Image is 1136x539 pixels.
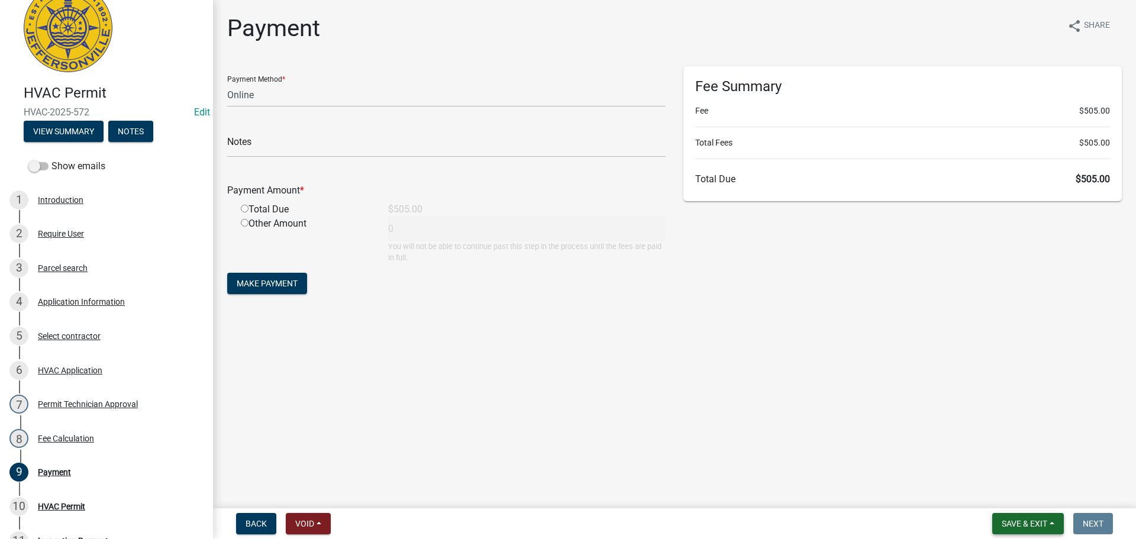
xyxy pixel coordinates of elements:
[227,14,320,43] h1: Payment
[38,298,125,306] div: Application Information
[24,85,204,102] h4: HVAC Permit
[695,173,1110,185] h6: Total Due
[108,121,153,142] button: Notes
[695,78,1110,95] h6: Fee Summary
[1079,137,1110,149] span: $505.00
[38,502,85,511] div: HVAC Permit
[28,159,105,173] label: Show emails
[9,191,28,209] div: 1
[38,230,84,238] div: Require User
[1067,19,1082,33] i: share
[38,264,88,272] div: Parcel search
[695,105,1110,117] li: Fee
[1002,519,1047,528] span: Save & Exit
[9,429,28,448] div: 8
[246,519,267,528] span: Back
[1084,19,1110,33] span: Share
[9,292,28,311] div: 4
[1073,513,1113,534] button: Next
[232,202,379,217] div: Total Due
[9,497,28,516] div: 10
[38,434,94,443] div: Fee Calculation
[38,332,101,340] div: Select contractor
[695,137,1110,149] li: Total Fees
[9,361,28,380] div: 6
[194,106,210,118] wm-modal-confirm: Edit Application Number
[236,513,276,534] button: Back
[38,400,138,408] div: Permit Technician Approval
[194,106,210,118] a: Edit
[9,463,28,482] div: 9
[1058,14,1119,37] button: shareShare
[286,513,331,534] button: Void
[38,366,102,375] div: HVAC Application
[232,217,379,263] div: Other Amount
[237,279,298,288] span: Make Payment
[9,224,28,243] div: 2
[24,127,104,137] wm-modal-confirm: Summary
[9,327,28,346] div: 5
[24,121,104,142] button: View Summary
[295,519,314,528] span: Void
[1079,105,1110,117] span: $505.00
[1083,519,1103,528] span: Next
[38,468,71,476] div: Payment
[1076,173,1110,185] span: $505.00
[218,183,674,198] div: Payment Amount
[227,273,307,294] button: Make Payment
[9,395,28,414] div: 7
[38,196,83,204] div: Introduction
[9,259,28,277] div: 3
[992,513,1064,534] button: Save & Exit
[24,106,189,118] span: HVAC-2025-572
[108,127,153,137] wm-modal-confirm: Notes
